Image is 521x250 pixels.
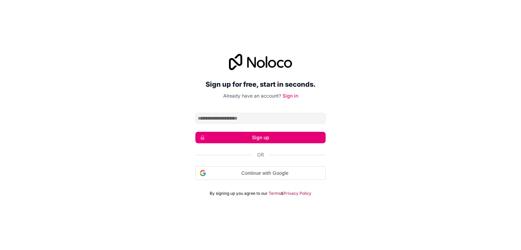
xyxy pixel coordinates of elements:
span: Already have an account? [223,93,281,99]
div: Continue with Google [195,166,326,180]
span: By signing up you agree to our [210,191,268,196]
span: Or [257,151,264,158]
a: Sign in [283,93,298,99]
a: Terms [269,191,281,196]
a: Privacy Policy [284,191,311,196]
span: Continue with Google [209,170,321,177]
h2: Sign up for free, start in seconds. [195,78,326,90]
input: Email address [195,113,326,124]
span: & [281,191,284,196]
button: Sign up [195,132,326,143]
